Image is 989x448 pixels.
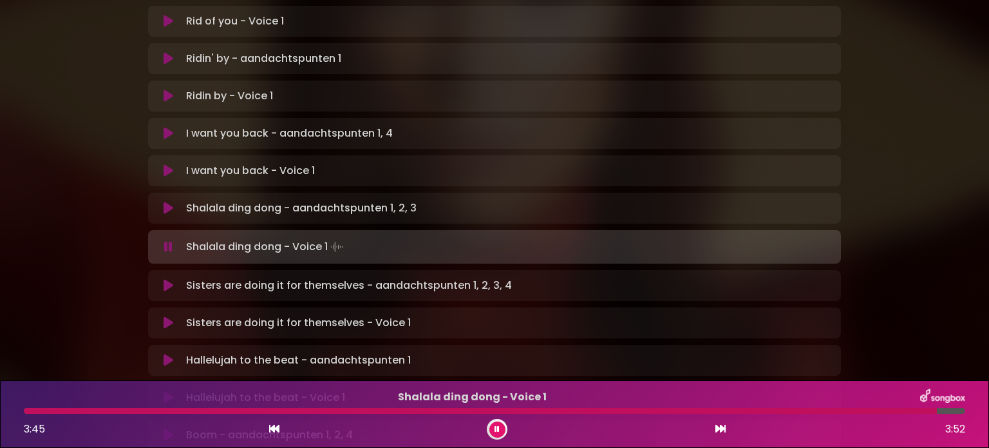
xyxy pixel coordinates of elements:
p: Sisters are doing it for themselves - aandachtspunten 1, 2, 3, 4 [186,278,833,293]
p: Rid of you - Voice 1 [186,14,833,29]
p: Shalala ding dong - Voice 1 [186,238,833,256]
p: I want you back - aandachtspunten 1, 4 [186,126,833,141]
p: Ridin' by - aandachtspunten 1 [186,51,833,66]
img: songbox-logo-white.png [920,389,965,405]
p: I want you back - Voice 1 [186,163,833,179]
img: waveform4.gif [328,238,346,256]
p: Shalala ding dong - Voice 1 [24,389,920,405]
p: Shalala ding dong - aandachtspunten 1, 2, 3 [186,200,833,216]
span: 3:52 [945,422,965,437]
span: 3:45 [24,422,45,436]
p: Sisters are doing it for themselves - Voice 1 [186,315,833,331]
p: Hallelujah to the beat - aandachtspunten 1 [186,353,833,368]
p: Ridin by - Voice 1 [186,88,833,104]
